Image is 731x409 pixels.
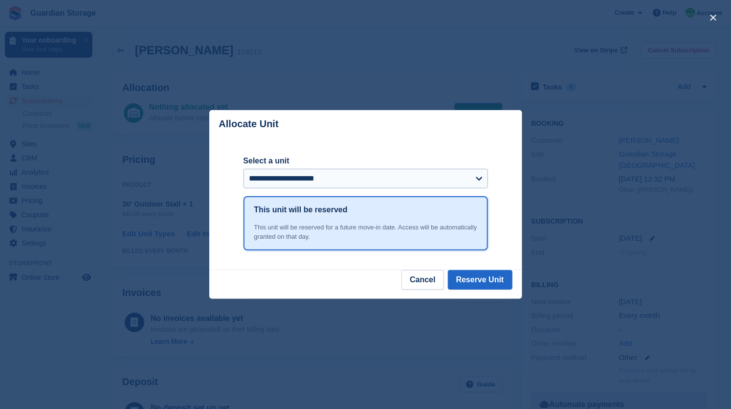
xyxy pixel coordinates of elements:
[219,118,279,130] p: Allocate Unit
[401,270,443,290] button: Cancel
[254,204,348,216] h1: This unit will be reserved
[706,10,721,25] button: close
[448,270,512,290] button: Reserve Unit
[244,155,488,167] label: Select a unit
[254,223,477,242] div: This unit will be reserved for a future move-in date. Access will be automatically granted on tha...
